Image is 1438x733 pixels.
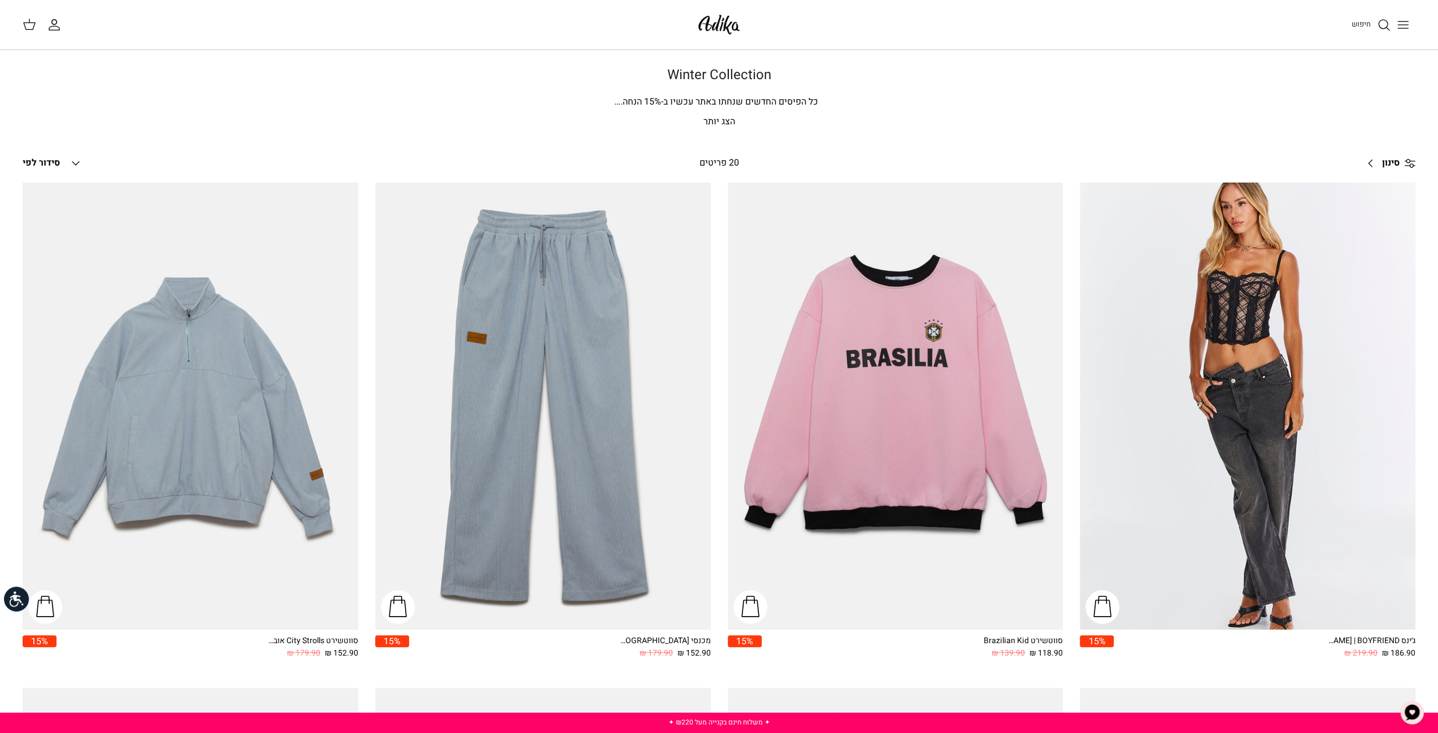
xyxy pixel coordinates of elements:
[1382,647,1415,660] span: 186.90 ₪
[728,635,762,647] span: 15%
[1029,647,1063,660] span: 118.90 ₪
[1325,635,1415,647] div: ג׳ינס All Or Nothing [PERSON_NAME] | BOYFRIEND
[972,635,1063,647] div: סווטשירט Brazilian Kid
[620,635,711,647] div: מכנסי [GEOGRAPHIC_DATA]
[23,151,82,176] button: סידור לפי
[325,647,358,660] span: 152.90 ₪
[47,18,66,32] a: החשבון שלי
[992,647,1025,660] span: 139.90 ₪
[375,635,409,647] span: 15%
[1352,19,1371,29] span: חיפוש
[324,67,1115,84] h1: Winter Collection
[728,183,1063,630] a: סווטשירט Brazilian Kid
[409,635,711,660] a: מכנסי [GEOGRAPHIC_DATA] 152.90 ₪ 179.90 ₪
[23,156,60,170] span: סידור לפי
[375,183,711,630] a: מכנסי טרנינג City strolls
[1080,635,1114,660] a: 15%
[668,717,770,727] a: ✦ משלוח חינם בקנייה מעל ₪220 ✦
[287,647,320,660] span: 179.90 ₪
[677,647,711,660] span: 152.90 ₪
[762,635,1063,660] a: סווטשירט Brazilian Kid 118.90 ₪ 139.90 ₪
[1391,12,1415,37] button: Toggle menu
[1080,183,1415,630] a: ג׳ינס All Or Nothing קריס-קרוס | BOYFRIEND
[375,635,409,660] a: 15%
[1359,150,1415,177] a: סינון
[1344,647,1378,660] span: 219.90 ₪
[640,647,673,660] span: 179.90 ₪
[661,95,818,109] span: כל הפיסים החדשים שנחתו באתר עכשיו ב-
[324,115,1115,129] p: הצג יותר
[23,635,57,660] a: 15%
[23,635,57,647] span: 15%
[57,635,358,660] a: סווטשירט City Strolls אוברסייז 152.90 ₪ 179.90 ₪
[268,635,358,647] div: סווטשירט City Strolls אוברסייז
[644,95,654,109] span: 15
[1080,635,1114,647] span: 15%
[728,635,762,660] a: 15%
[1382,156,1400,171] span: סינון
[1114,635,1415,660] a: ג׳ינס All Or Nothing [PERSON_NAME] | BOYFRIEND 186.90 ₪ 219.90 ₪
[614,95,661,109] span: % הנחה.
[23,183,358,630] a: סווטשירט City Strolls אוברסייז
[695,11,743,38] img: Adika IL
[564,156,874,171] div: 20 פריטים
[1352,18,1391,32] a: חיפוש
[1395,696,1429,730] button: צ'אט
